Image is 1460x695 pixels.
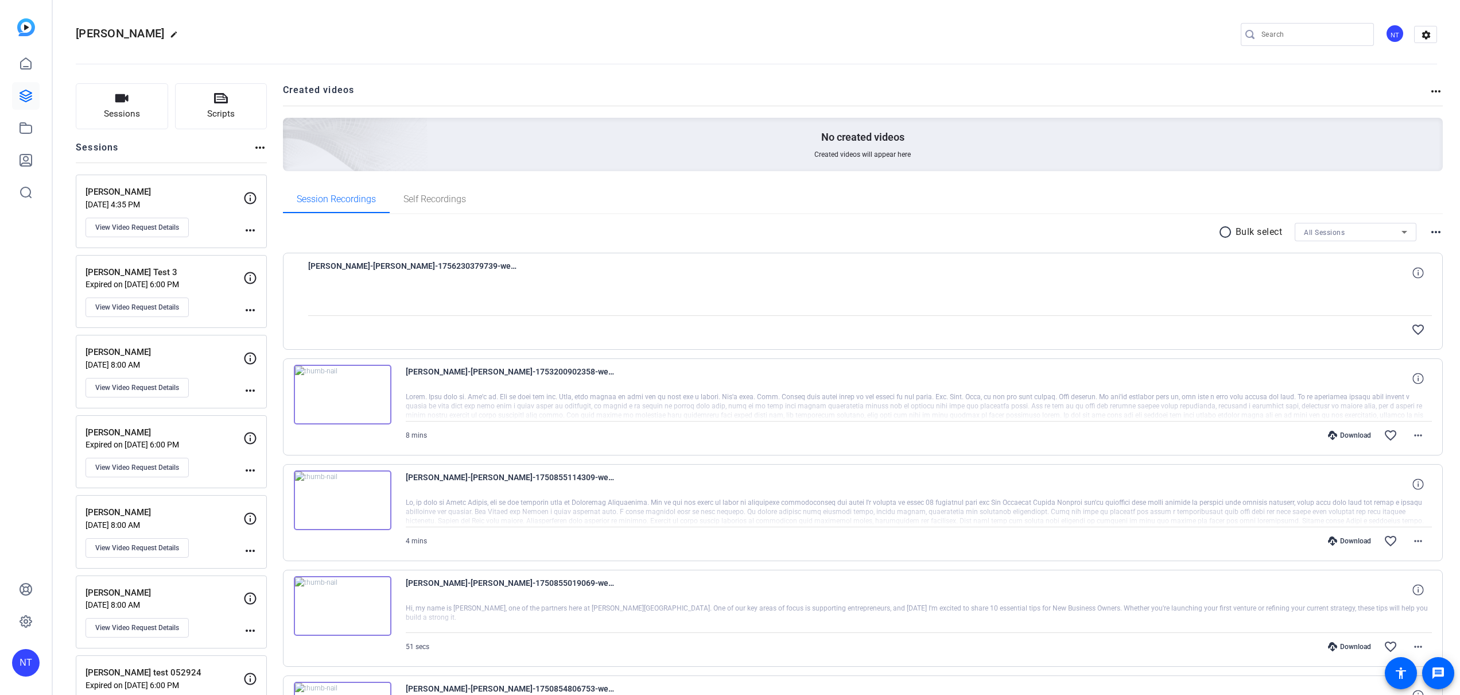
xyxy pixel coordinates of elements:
[76,26,164,40] span: [PERSON_NAME]
[1384,428,1397,442] mat-icon: favorite_border
[95,463,179,472] span: View Video Request Details
[86,618,189,638] button: View Video Request Details
[86,218,189,237] button: View Video Request Details
[406,431,427,439] span: 8 mins
[1411,428,1425,442] mat-icon: more_horiz
[95,543,179,553] span: View Video Request Details
[308,259,521,287] span: [PERSON_NAME]-[PERSON_NAME]-1756230379739-webcam
[1236,225,1283,239] p: Bulk select
[1429,84,1443,98] mat-icon: more_horiz
[86,586,243,600] p: [PERSON_NAME]
[406,576,618,604] span: [PERSON_NAME]-[PERSON_NAME]-1750855019069-webcam
[95,223,179,232] span: View Video Request Details
[86,666,243,679] p: [PERSON_NAME] test 052924
[406,643,429,651] span: 51 secs
[1384,534,1397,548] mat-icon: favorite_border
[86,378,189,397] button: View Video Request Details
[86,266,243,279] p: [PERSON_NAME] Test 3
[86,280,243,289] p: Expired on [DATE] 6:00 PM
[154,4,428,253] img: Creted videos background
[243,223,257,237] mat-icon: more_horiz
[86,426,243,439] p: [PERSON_NAME]
[243,624,257,638] mat-icon: more_horiz
[1385,24,1404,43] div: NT
[406,470,618,498] span: [PERSON_NAME]-[PERSON_NAME]-1750855114309-webcam
[1385,24,1405,44] ngx-avatar: Neco Turkienicz
[95,623,179,632] span: View Video Request Details
[86,346,243,359] p: [PERSON_NAME]
[1415,26,1438,44] mat-icon: settings
[86,360,243,369] p: [DATE] 8:00 AM
[104,107,140,121] span: Sessions
[17,18,35,36] img: blue-gradient.svg
[1429,225,1443,239] mat-icon: more_horiz
[95,303,179,312] span: View Video Request Details
[86,458,189,477] button: View Video Request Details
[86,506,243,519] p: [PERSON_NAME]
[1218,225,1236,239] mat-icon: radio_button_unchecked
[253,141,267,155] mat-icon: more_horiz
[86,520,243,530] p: [DATE] 8:00 AM
[243,544,257,558] mat-icon: more_horiz
[1431,666,1445,680] mat-icon: message
[243,464,257,477] mat-icon: more_horiz
[207,107,235,121] span: Scripts
[86,440,243,449] p: Expired on [DATE] 6:00 PM
[294,365,391,424] img: thumb-nail
[403,195,466,204] span: Self Recordings
[243,384,257,397] mat-icon: more_horiz
[283,83,1430,106] h2: Created videos
[86,600,243,609] p: [DATE] 8:00 AM
[86,186,243,199] p: [PERSON_NAME]
[1322,642,1377,651] div: Download
[1322,431,1377,440] div: Download
[1411,640,1425,654] mat-icon: more_horiz
[86,200,243,209] p: [DATE] 4:35 PM
[297,195,376,204] span: Session Recordings
[1261,28,1365,41] input: Search
[821,130,904,144] p: No created videos
[95,383,179,392] span: View Video Request Details
[170,30,184,44] mat-icon: edit
[1384,640,1397,654] mat-icon: favorite_border
[406,537,427,545] span: 4 mins
[76,83,168,129] button: Sessions
[1394,666,1408,680] mat-icon: accessibility
[12,649,40,677] div: NT
[76,141,119,163] h2: Sessions
[86,681,243,690] p: Expired on [DATE] 6:00 PM
[243,303,257,317] mat-icon: more_horiz
[294,576,391,636] img: thumb-nail
[1322,536,1377,546] div: Download
[1411,323,1425,337] mat-icon: favorite_border
[294,470,391,530] img: thumb-nail
[175,83,267,129] button: Scripts
[1411,534,1425,548] mat-icon: more_horiz
[1304,229,1345,237] span: All Sessions
[406,365,618,392] span: [PERSON_NAME]-[PERSON_NAME]-1753200902358-webcam
[86,298,189,317] button: View Video Request Details
[86,538,189,558] button: View Video Request Details
[814,150,911,159] span: Created videos will appear here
